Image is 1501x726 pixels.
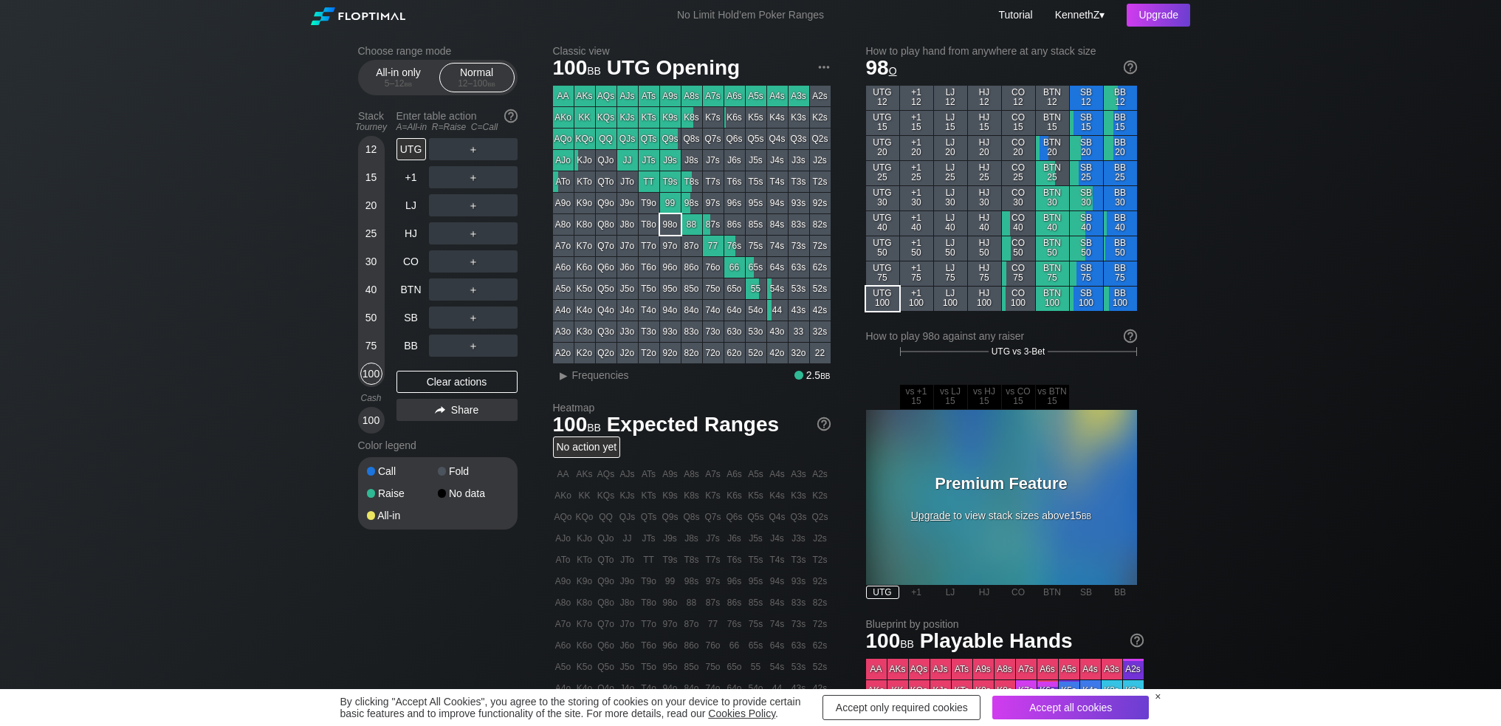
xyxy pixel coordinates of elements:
[1104,186,1137,210] div: BB 30
[746,171,766,192] div: T5s
[724,129,745,149] div: Q6s
[810,300,831,321] div: 42s
[574,236,595,256] div: K7o
[789,214,809,235] div: 83s
[553,214,574,235] div: A8o
[617,171,638,192] div: JTo
[551,57,603,81] span: 100
[724,107,745,128] div: K6s
[1104,136,1137,160] div: BB 20
[660,300,681,321] div: 94o
[396,278,426,301] div: BTN
[360,138,382,160] div: 12
[574,193,595,213] div: K9o
[1070,261,1103,286] div: SB 75
[1036,287,1069,311] div: BTN 100
[446,78,508,89] div: 12 – 100
[358,45,518,57] h2: Choose range mode
[746,257,766,278] div: 65s
[660,129,681,149] div: Q9s
[429,138,518,160] div: ＋
[660,214,681,235] div: 98o
[396,138,426,160] div: UTG
[767,257,788,278] div: 64s
[703,321,724,342] div: 73o
[1070,287,1103,311] div: SB 100
[1070,111,1103,135] div: SB 15
[311,7,405,25] img: Floptimal logo
[574,278,595,299] div: K5o
[360,363,382,385] div: 100
[767,321,788,342] div: 43o
[810,150,831,171] div: J2s
[866,56,897,79] span: 98
[574,150,595,171] div: KJo
[810,193,831,213] div: 92s
[968,186,1001,210] div: HJ 30
[703,300,724,321] div: 74o
[487,78,495,89] span: bb
[574,107,595,128] div: KK
[1104,86,1137,110] div: BB 12
[367,466,438,476] div: Call
[866,261,899,286] div: UTG 75
[1036,161,1069,185] div: BTN 25
[746,214,766,235] div: 85s
[360,194,382,216] div: 20
[396,104,518,138] div: Enter table action
[503,108,519,124] img: help.32db89a4.svg
[368,78,430,89] div: 5 – 12
[900,136,933,160] div: +1 20
[553,236,574,256] div: A7o
[746,300,766,321] div: 54o
[596,107,616,128] div: KQs
[617,278,638,299] div: J5o
[816,59,832,75] img: ellipsis.fd386fe8.svg
[1002,136,1035,160] div: CO 20
[866,236,899,261] div: UTG 50
[1036,236,1069,261] div: BTN 50
[596,171,616,192] div: QTo
[360,307,382,329] div: 50
[639,129,659,149] div: QTs
[617,343,638,363] div: J2o
[1002,261,1035,286] div: CO 75
[1002,161,1035,185] div: CO 25
[639,236,659,256] div: T7o
[703,214,724,235] div: 87s
[596,278,616,299] div: Q5o
[866,211,899,236] div: UTG 40
[1036,111,1069,135] div: BTN 15
[639,300,659,321] div: T4o
[767,86,788,106] div: A4s
[1002,186,1035,210] div: CO 30
[553,86,574,106] div: AA
[968,261,1001,286] div: HJ 75
[681,193,702,213] div: 98s
[553,300,574,321] div: A4o
[724,193,745,213] div: 96s
[429,166,518,188] div: ＋
[724,257,745,278] div: 66
[992,696,1149,719] div: Accept all cookies
[396,307,426,329] div: SB
[1051,7,1107,23] div: ▾
[703,129,724,149] div: Q7s
[789,321,809,342] div: 33
[900,261,933,286] div: +1 75
[1104,111,1137,135] div: BB 15
[810,214,831,235] div: 82s
[900,211,933,236] div: +1 40
[1070,211,1103,236] div: SB 40
[746,150,766,171] div: J5s
[553,171,574,192] div: ATo
[639,343,659,363] div: T2o
[724,171,745,192] div: T6s
[724,278,745,299] div: 65o
[999,9,1033,21] a: Tutorial
[639,107,659,128] div: KTs
[724,300,745,321] div: 64o
[574,321,595,342] div: K3o
[360,166,382,188] div: 15
[724,321,745,342] div: 63o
